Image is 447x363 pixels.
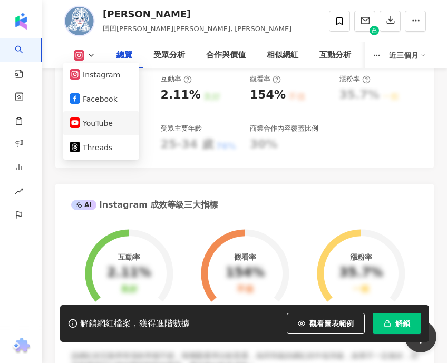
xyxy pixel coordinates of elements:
button: Threads [70,140,133,155]
div: 觀看率 [250,74,281,84]
div: 互動分析 [319,49,351,62]
div: 2.11% [161,87,201,103]
div: [PERSON_NAME] [103,7,291,21]
img: KOL Avatar [63,5,95,37]
button: Facebook [70,92,133,106]
div: 解鎖網紅檔案，獲得進階數據 [80,318,190,329]
div: 不佳 [237,284,254,295]
div: 商業合作內容覆蓋比例 [250,124,318,133]
div: 良好 [121,284,138,295]
div: 總覽 [116,49,132,62]
div: 相似網紅 [267,49,298,62]
span: rise [15,181,23,204]
div: 近三個月 [389,47,426,64]
button: YouTube [70,116,133,131]
div: AI [71,200,96,210]
button: Instagram [70,67,133,82]
span: 凹凹[PERSON_NAME][PERSON_NAME], [PERSON_NAME] [103,25,291,33]
div: 2.11% [107,266,151,280]
img: chrome extension [11,338,32,355]
a: search [15,38,36,79]
button: 解鎖 [373,313,421,334]
div: 漲粉率 [350,253,372,261]
span: 觀看圖表範例 [309,319,354,328]
div: 受眾分析 [153,49,185,62]
div: 互動率 [161,74,192,84]
div: 漲粉率 [339,74,371,84]
div: 154% [250,87,286,103]
div: 合作與價值 [206,49,246,62]
div: 一般 [353,284,370,295]
button: 觀看圖表範例 [287,313,365,334]
div: 互動率 [118,253,140,261]
span: 解鎖 [395,319,410,328]
div: 35.7% [339,266,383,280]
div: 154% [226,266,265,280]
div: Instagram 成效等級三大指標 [71,199,218,211]
div: 觀看率 [234,253,256,261]
div: 受眾主要年齡 [161,124,202,133]
img: logo icon [13,13,30,30]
